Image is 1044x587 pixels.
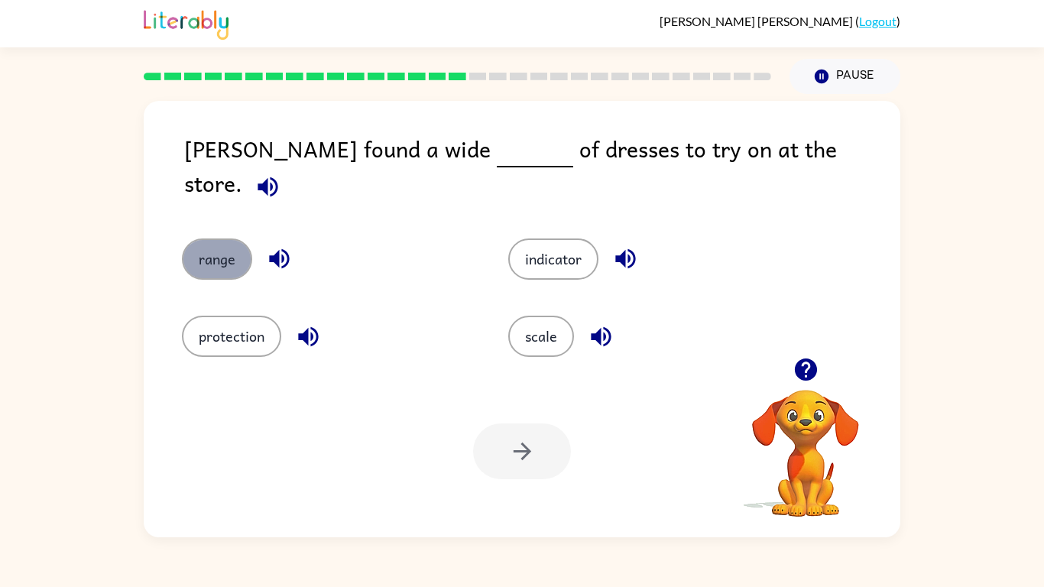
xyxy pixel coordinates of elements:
[182,316,281,357] button: protection
[508,316,574,357] button: scale
[182,238,252,280] button: range
[508,238,598,280] button: indicator
[859,14,896,28] a: Logout
[660,14,900,28] div: ( )
[660,14,855,28] span: [PERSON_NAME] [PERSON_NAME]
[144,6,229,40] img: Literably
[789,59,900,94] button: Pause
[729,366,882,519] video: Your browser must support playing .mp4 files to use Literably. Please try using another browser.
[184,131,900,208] div: [PERSON_NAME] found a wide of dresses to try on at the store.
